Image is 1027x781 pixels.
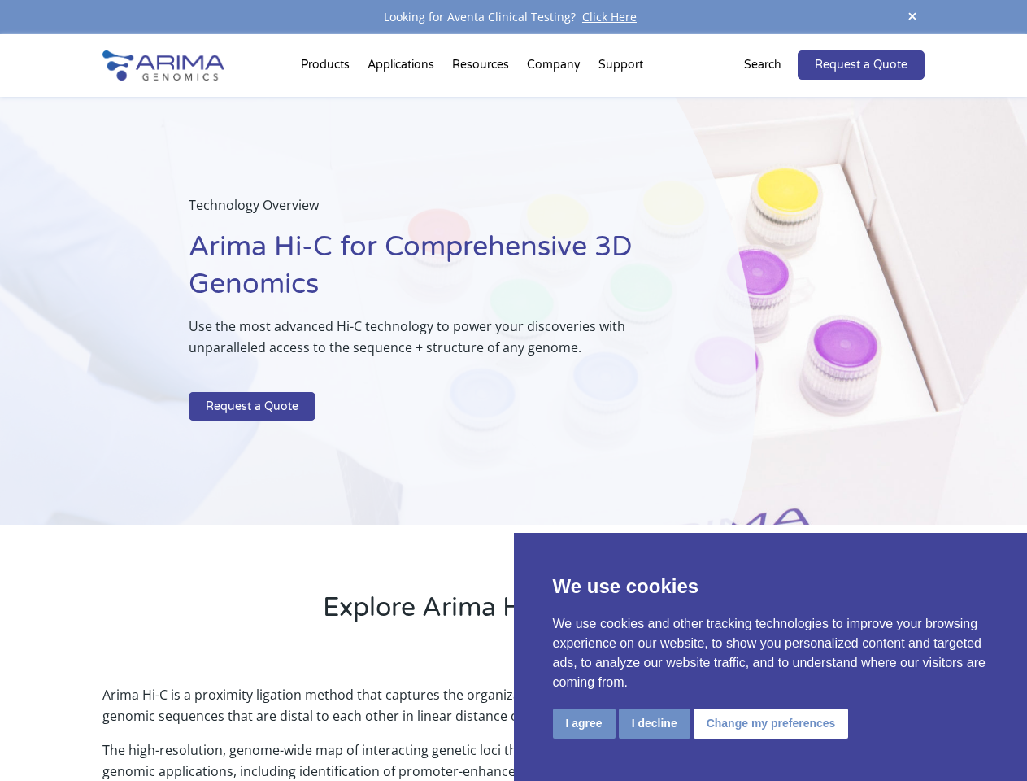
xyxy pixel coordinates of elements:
p: Use the most advanced Hi-C technology to power your discoveries with unparalleled access to the s... [189,316,674,371]
p: Technology Overview [189,194,674,229]
div: Looking for Aventa Clinical Testing? [102,7,924,28]
button: Change my preferences [694,709,849,739]
h1: Arima Hi-C for Comprehensive 3D Genomics [189,229,674,316]
p: We use cookies [553,572,989,601]
a: Request a Quote [798,50,925,80]
button: I agree [553,709,616,739]
img: Arima-Genomics-logo [102,50,224,81]
button: I decline [619,709,690,739]
a: Request a Quote [189,392,315,421]
p: Arima Hi-C is a proximity ligation method that captures the organizational structure of chromatin... [102,684,924,740]
h2: Explore Arima Hi-C Technology [102,590,924,639]
p: We use cookies and other tracking technologies to improve your browsing experience on our website... [553,614,989,692]
p: Search [744,55,781,76]
a: Click Here [576,9,643,24]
